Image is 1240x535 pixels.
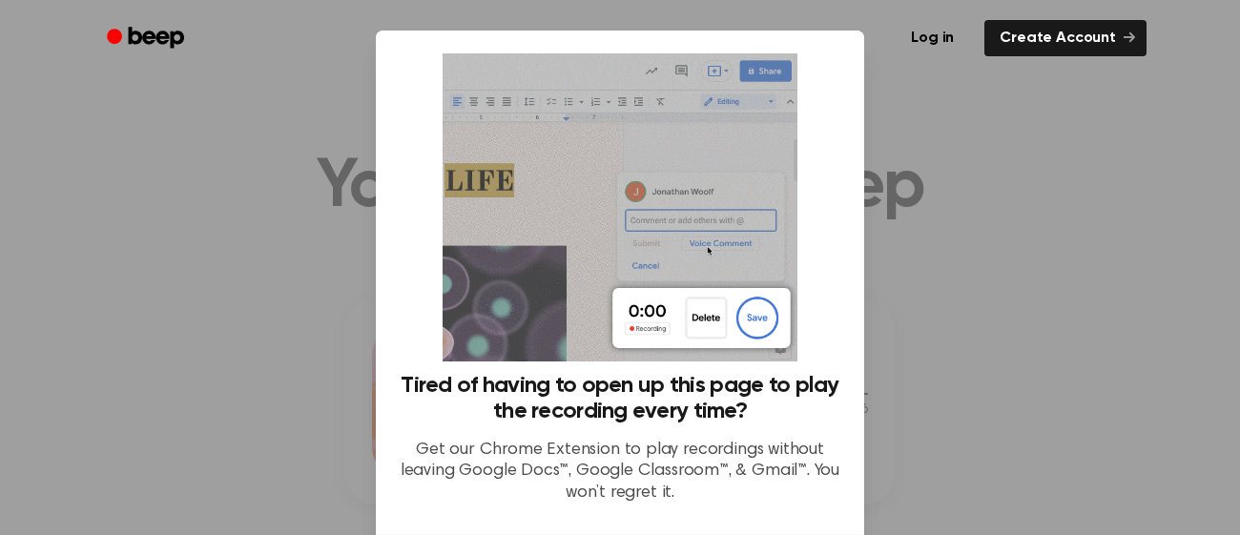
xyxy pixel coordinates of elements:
a: Create Account [984,20,1147,56]
a: Log in [892,16,973,60]
img: Beep extension in action [443,53,796,361]
h3: Tired of having to open up this page to play the recording every time? [399,373,841,424]
p: Get our Chrome Extension to play recordings without leaving Google Docs™, Google Classroom™, & Gm... [399,440,841,504]
a: Beep [93,20,201,57]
